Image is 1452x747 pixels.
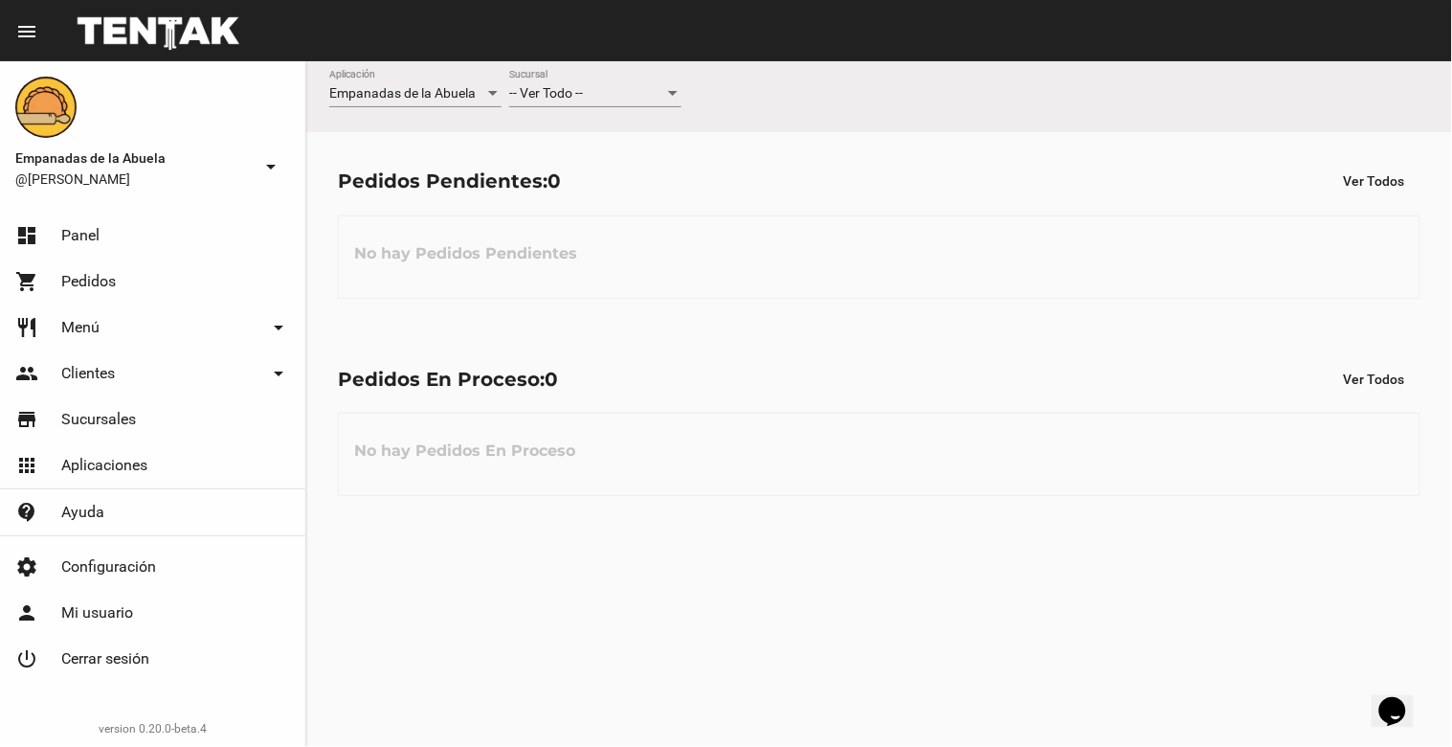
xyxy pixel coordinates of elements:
[338,166,561,196] div: Pedidos Pendientes:
[1329,362,1420,396] button: Ver Todos
[338,364,558,395] div: Pedidos En Proceso:
[15,270,38,293] mat-icon: shopping_cart
[339,225,592,283] h3: No hay Pedidos Pendientes
[547,170,561,192] span: 0
[15,408,38,431] mat-icon: store
[267,316,290,339] mat-icon: arrow_drop_down
[259,155,282,178] mat-icon: arrow_drop_down
[339,422,591,480] h3: No hay Pedidos En Proceso
[61,226,100,245] span: Panel
[1372,670,1433,728] iframe: chat widget
[61,503,104,522] span: Ayuda
[15,316,38,339] mat-icon: restaurant
[545,368,558,391] span: 0
[61,603,133,622] span: Mi usuario
[15,719,290,738] div: version 0.20.0-beta.4
[1329,164,1420,198] button: Ver Todos
[15,224,38,247] mat-icon: dashboard
[15,147,252,170] span: Empanadas de la Abuela
[15,454,38,477] mat-icon: apps
[15,362,38,385] mat-icon: people
[15,170,252,189] span: @[PERSON_NAME]
[15,20,38,43] mat-icon: menu
[1344,173,1405,189] span: Ver Todos
[61,318,100,337] span: Menú
[61,272,116,291] span: Pedidos
[1344,372,1405,387] span: Ver Todos
[267,362,290,385] mat-icon: arrow_drop_down
[509,85,583,101] span: -- Ver Todo --
[15,647,38,670] mat-icon: power_settings_new
[61,364,115,383] span: Clientes
[15,601,38,624] mat-icon: person
[61,649,149,668] span: Cerrar sesión
[61,410,136,429] span: Sucursales
[61,557,156,577] span: Configuración
[15,77,77,138] img: f0136945-ed32-4f7c-91e3-a375bc4bb2c5.png
[329,85,476,101] span: Empanadas de la Abuela
[61,456,147,475] span: Aplicaciones
[15,501,38,524] mat-icon: contact_support
[15,555,38,578] mat-icon: settings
